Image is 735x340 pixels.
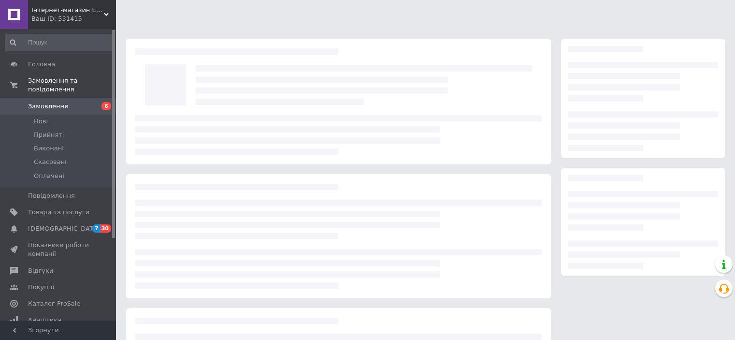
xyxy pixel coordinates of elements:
[28,316,61,325] span: Аналітика
[28,76,116,94] span: Замовлення та повідомлення
[28,224,100,233] span: [DEMOGRAPHIC_DATA]
[28,299,80,308] span: Каталог ProSale
[28,102,68,111] span: Замовлення
[34,144,64,153] span: Виконані
[31,6,104,15] span: Інтернет-магазин EXUS
[100,224,111,233] span: 30
[92,224,100,233] span: 7
[28,192,75,200] span: Повідомлення
[28,60,55,69] span: Головна
[34,131,64,139] span: Прийняті
[34,172,64,180] span: Оплачені
[28,208,89,217] span: Товари та послуги
[31,15,116,23] div: Ваш ID: 531415
[28,241,89,258] span: Показники роботи компанії
[28,283,54,292] span: Покупці
[5,34,114,51] input: Пошук
[28,266,53,275] span: Відгуки
[101,102,111,110] span: 6
[34,117,48,126] span: Нові
[34,158,67,166] span: Скасовані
